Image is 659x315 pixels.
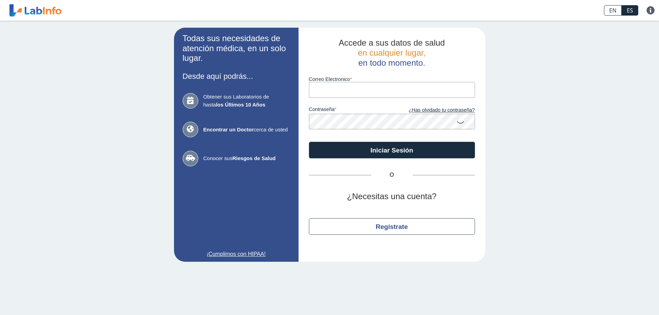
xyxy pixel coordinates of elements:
label: contraseña [309,106,392,114]
label: Correo Electronico [309,76,475,82]
span: en todo momento. [358,58,425,67]
button: Regístrate [309,218,475,235]
b: Riesgos de Salud [232,155,276,161]
b: Encontrar un Doctor [203,127,254,132]
button: Iniciar Sesión [309,142,475,158]
span: Obtener sus Laboratorios de hasta [203,93,290,109]
h2: ¿Necesitas una cuenta? [309,192,475,202]
span: cerca de usted [203,126,290,134]
iframe: Help widget launcher [597,288,651,307]
h3: Desde aquí podrás... [183,72,290,81]
a: ES [622,5,638,16]
span: O [371,171,413,179]
span: en cualquier lugar, [358,48,425,57]
a: EN [604,5,622,16]
a: ¿Has olvidado tu contraseña? [392,106,475,114]
span: Accede a sus datos de salud [339,38,445,47]
h2: Todas sus necesidades de atención médica, en un solo lugar. [183,34,290,63]
b: los Últimos 10 Años [216,102,265,108]
span: Conocer sus [203,155,290,163]
a: ¡Cumplimos con HIPAA! [183,250,290,258]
